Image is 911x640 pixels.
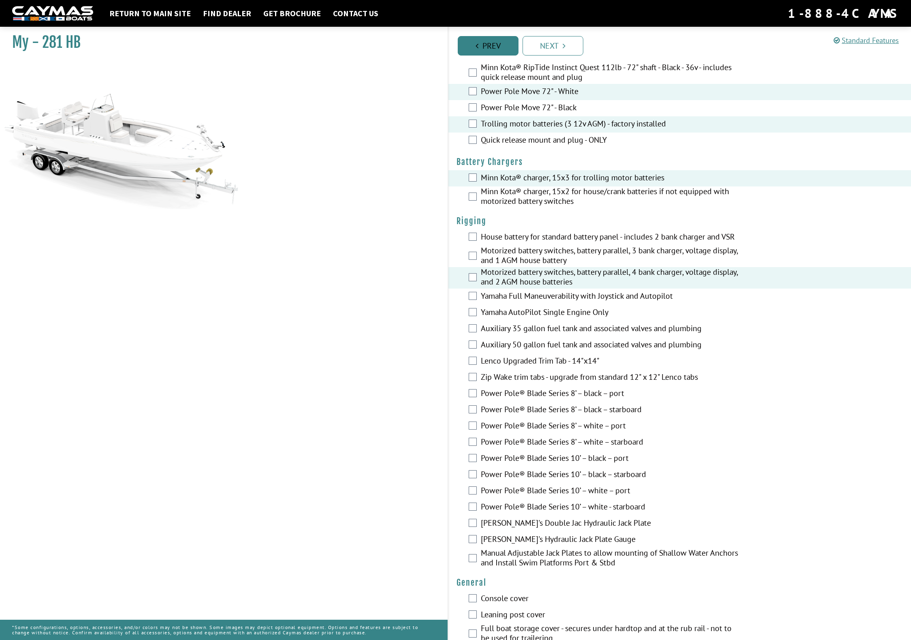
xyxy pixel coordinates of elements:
a: Contact Us [329,8,382,19]
label: Minn Kota® charger, 15x3 for trolling motor batteries [481,173,739,184]
a: Next [523,36,583,56]
label: Console cover [481,593,739,605]
img: white-logo-c9c8dbefe5ff5ceceb0f0178aa75bf4bb51f6bca0971e226c86eb53dfe498488.png [12,6,93,21]
label: Power Pole® Blade Series 8’ – black – starboard [481,405,739,416]
label: Motorized battery switches, battery parallel, 3 bank charger, voltage display, and 1 AGM house ba... [481,246,739,267]
a: Return to main site [105,8,195,19]
h4: General [457,578,903,588]
label: Minn Kota® RipTide Instinct Quest 112lb - 72" shaft - Black - 36v - includes quick release mount ... [481,62,739,84]
label: Power Pole® Blade Series 10’ – black – port [481,453,739,465]
label: Power Pole® Blade Series 10’ – white - starboard [481,502,739,514]
label: Zip Wake trim tabs - upgrade from standard 12" x 12" Lenco tabs [481,372,739,384]
label: Motorized battery switches, battery parallel, 4 bank charger, voltage display, and 2 AGM house ba... [481,267,739,289]
label: Auxiliary 50 gallon fuel tank and associated valves and plumbing [481,340,739,351]
a: Standard Features [834,36,899,45]
label: House battery for standard battery panel - includes 2 bank charger and VSR [481,232,739,244]
label: Auxiliary 35 gallon fuel tank and associated valves and plumbing [481,323,739,335]
a: Find Dealer [199,8,255,19]
label: Trolling motor batteries (3 12v AGM) - factory installed [481,119,739,131]
label: [PERSON_NAME]'s Hydraulic Jack Plate Gauge [481,534,739,546]
label: Yamaha Full Maneuverability with Joystick and Autopilot [481,291,739,303]
label: Power Pole® Blade Series 10’ – white – port [481,486,739,497]
label: Yamaha AutoPilot Single Engine Only [481,307,739,319]
h4: Battery Chargers [457,157,903,167]
label: Power Pole® Blade Series 8’ – white – port [481,421,739,432]
a: Prev [458,36,518,56]
label: Leaning post cover [481,610,739,621]
p: *Some configurations, options, accessories, and/or colors may not be shown. Some images may depic... [12,621,435,639]
label: Quick release mount and plug - ONLY [481,135,739,147]
label: Power Pole® Blade Series 8’ – black – port [481,388,739,400]
label: Power Pole Move 72" - White [481,86,739,98]
label: Manual Adjustable Jack Plates to allow mounting of Shallow Water Anchors and Install Swim Platfor... [481,548,739,569]
h4: Rigging [457,216,903,226]
a: Get Brochure [259,8,325,19]
label: Power Pole® Blade Series 10’ – black – starboard [481,469,739,481]
label: Lenco Upgraded Trim Tab - 14"x14" [481,356,739,368]
h1: My - 281 HB [12,33,427,51]
label: Minn Kota® charger, 15x2 for house/crank batteries if not equipped with motorized battery switches [481,186,739,208]
label: [PERSON_NAME]'s Double Jac Hydraulic Jack Plate [481,518,739,530]
label: Power Pole® Blade Series 8’ – white – starboard [481,437,739,449]
div: 1-888-4CAYMAS [788,4,899,22]
label: Power Pole Move 72" - Black [481,103,739,114]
